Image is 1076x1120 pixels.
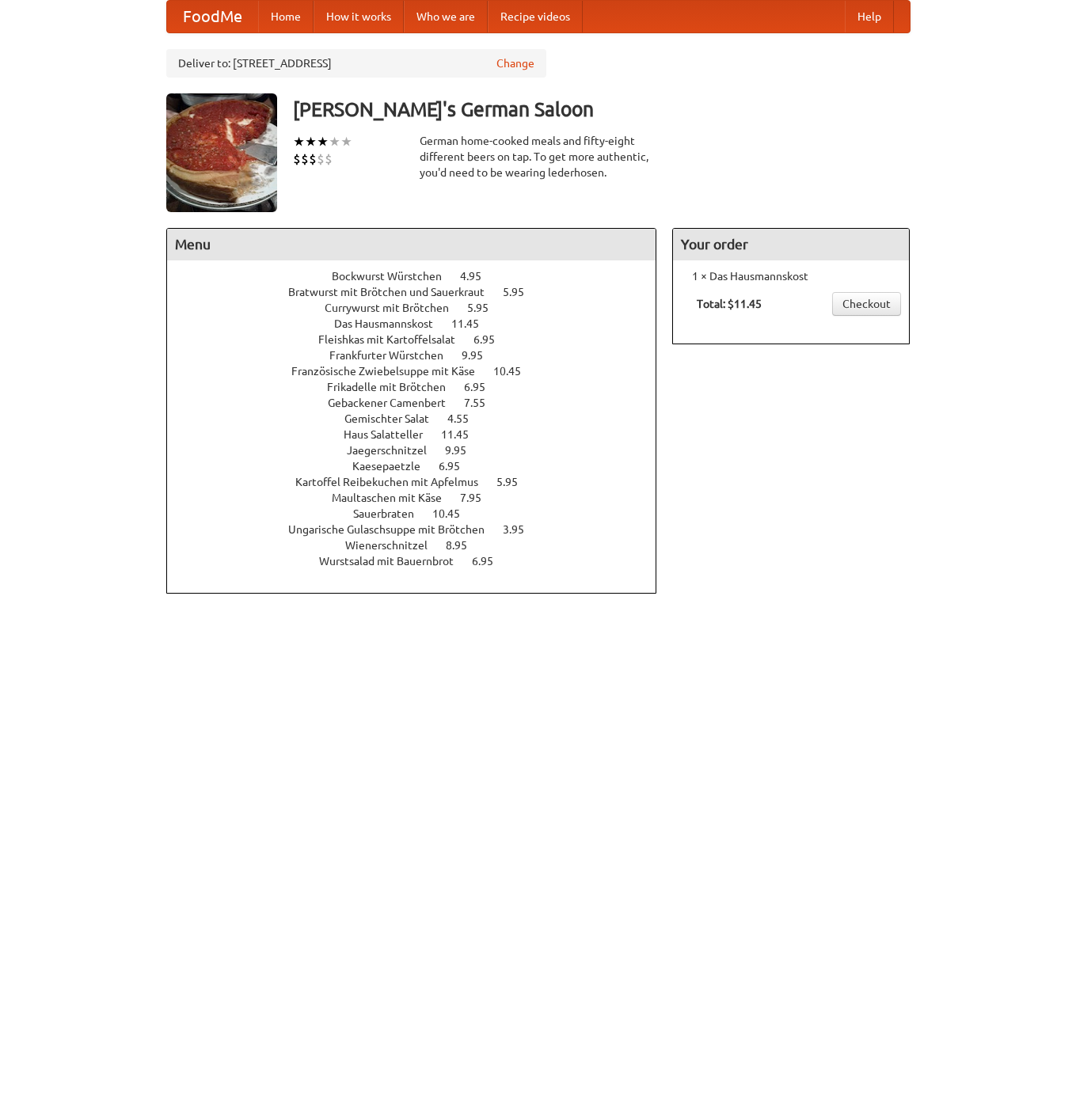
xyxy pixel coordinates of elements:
a: Bockwurst Würstchen 4.95 [332,270,511,283]
span: Ungarische Gulaschsuppe mit Brötchen [288,523,500,536]
span: 5.95 [496,476,534,488]
span: 7.95 [460,492,497,504]
a: Wurstsalad mit Bauernbrot 6.95 [319,555,523,568]
span: Bratwurst mit Brötchen und Sauerkraut [288,286,500,298]
li: $ [325,150,333,168]
h4: Your order [673,229,909,260]
a: Sauerbraten 10.45 [353,507,489,520]
a: How it works [314,1,404,32]
li: 1 × Das Hausmannskost [681,268,901,284]
span: 5.95 [467,302,504,314]
span: Französische Zwiebelsuppe mit Käse [291,365,491,378]
div: Deliver to: [STREET_ADDRESS] [166,49,546,78]
img: angular.jpg [166,93,277,212]
b: Total: $11.45 [697,298,762,310]
h4: Menu [167,229,656,260]
span: 7.55 [464,397,501,409]
span: Wienerschnitzel [345,539,443,552]
a: Kartoffel Reibekuchen mit Apfelmus 5.95 [295,476,547,488]
li: $ [309,150,317,168]
span: 9.95 [445,444,482,457]
a: Help [845,1,894,32]
a: Gemischter Salat 4.55 [344,412,498,425]
span: 4.55 [447,412,485,425]
span: Kaesepaetzle [352,460,436,473]
a: Frikadelle mit Brötchen 6.95 [327,381,515,393]
span: 11.45 [441,428,485,441]
li: $ [293,150,301,168]
span: Currywurst mit Brötchen [325,302,465,314]
div: German home-cooked meals and fifty-eight different beers on tap. To get more authentic, you'd nee... [420,133,657,180]
a: Haus Salatteller 11.45 [344,428,498,441]
a: Change [496,55,534,71]
a: Kaesepaetzle 6.95 [352,460,489,473]
span: 3.95 [503,523,540,536]
span: Wurstsalad mit Bauernbrot [319,555,470,568]
span: 6.95 [464,381,501,393]
li: ★ [329,133,340,150]
a: Home [258,1,314,32]
a: Who we are [404,1,488,32]
li: ★ [317,133,329,150]
span: Gebackener Camenbert [328,397,462,409]
li: ★ [293,133,305,150]
li: $ [301,150,309,168]
span: Frikadelle mit Brötchen [327,381,462,393]
li: ★ [340,133,352,150]
span: Maultaschen mit Käse [332,492,458,504]
span: 10.45 [493,365,537,378]
span: Sauerbraten [353,507,430,520]
span: Haus Salatteller [344,428,439,441]
span: Das Hausmannskost [334,317,449,330]
a: Ungarische Gulaschsuppe mit Brötchen 3.95 [288,523,553,536]
a: Jaegerschnitzel 9.95 [347,444,496,457]
span: 6.95 [472,555,509,568]
a: Bratwurst mit Brötchen und Sauerkraut 5.95 [288,286,553,298]
span: Bockwurst Würstchen [332,270,458,283]
a: Frankfurter Würstchen 9.95 [329,349,512,362]
a: Checkout [832,292,901,316]
span: 10.45 [432,507,476,520]
a: Fleishkas mit Kartoffelsalat 6.95 [318,333,524,346]
span: 4.95 [460,270,497,283]
a: Gebackener Camenbert 7.55 [328,397,515,409]
span: 5.95 [503,286,540,298]
a: Maultaschen mit Käse 7.95 [332,492,511,504]
span: 9.95 [462,349,499,362]
span: 6.95 [473,333,511,346]
span: Fleishkas mit Kartoffelsalat [318,333,471,346]
li: ★ [305,133,317,150]
a: Das Hausmannskost 11.45 [334,317,508,330]
span: Jaegerschnitzel [347,444,443,457]
a: FoodMe [167,1,258,32]
a: Recipe videos [488,1,583,32]
span: Kartoffel Reibekuchen mit Apfelmus [295,476,494,488]
a: Currywurst mit Brötchen 5.95 [325,302,518,314]
a: Wienerschnitzel 8.95 [345,539,496,552]
h3: [PERSON_NAME]'s German Saloon [293,93,911,125]
a: Französische Zwiebelsuppe mit Käse 10.45 [291,365,550,378]
span: Gemischter Salat [344,412,445,425]
span: 11.45 [451,317,495,330]
li: $ [317,150,325,168]
span: Frankfurter Würstchen [329,349,459,362]
span: 6.95 [439,460,476,473]
span: 8.95 [446,539,483,552]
